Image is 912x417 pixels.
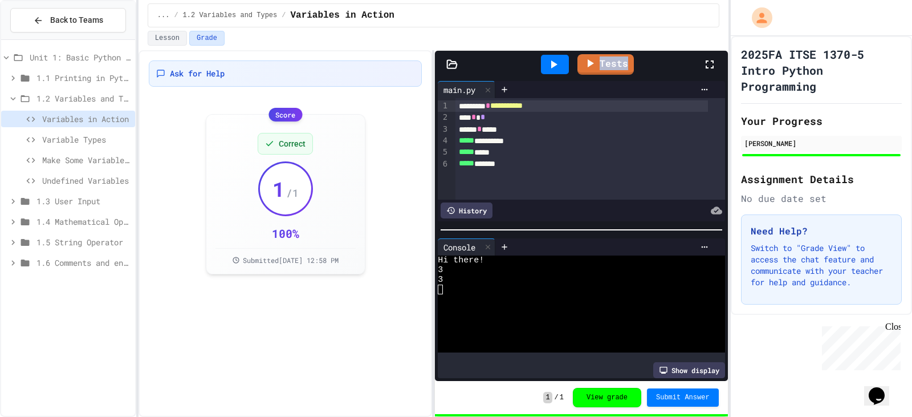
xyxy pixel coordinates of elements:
span: 3 [438,275,443,285]
span: Hi there! [438,256,484,265]
span: / 1 [286,185,299,201]
span: 1.5 String Operator [36,236,131,248]
span: Make Some Variables! [42,154,131,166]
div: 2 [438,112,449,123]
button: Submit Answer [647,388,719,407]
div: History [441,203,492,218]
div: 4 [438,135,449,147]
iframe: chat widget [864,371,901,406]
span: 3 [438,265,443,275]
div: Console [438,238,495,256]
div: 6 [438,159,449,170]
span: 1.1 Printing in Python [36,72,131,84]
span: Submit Answer [656,393,710,402]
span: / [555,393,559,402]
div: main.py [438,84,481,96]
span: 1 [272,177,285,200]
div: My Account [740,5,775,31]
span: Undefined Variables [42,175,131,187]
span: Correct [279,138,306,149]
div: Show display [653,362,725,378]
span: 1.4 Mathematical Operators [36,216,131,228]
span: ... [157,11,170,20]
button: Lesson [148,31,187,46]
div: 3 [438,124,449,135]
span: 1.2 Variables and Types [183,11,278,20]
h1: 2025FA ITSE 1370-5 Intro Python Programming [741,46,902,94]
button: Grade [189,31,225,46]
span: Variables in Action [42,113,131,125]
div: 5 [438,147,449,158]
div: Console [438,241,481,253]
span: Variable Types [42,133,131,145]
div: [PERSON_NAME] [744,138,898,148]
span: / [174,11,178,20]
h2: Your Progress [741,113,902,129]
span: Unit 1: Basic Python and Console Interaction [30,51,131,63]
button: Back to Teams [10,8,126,33]
span: / [282,11,286,20]
a: Tests [577,54,634,75]
div: No due date set [741,192,902,205]
span: Variables in Action [290,9,394,22]
h2: Assignment Details [741,171,902,187]
span: 1.6 Comments and end= & sep= [36,257,131,269]
h3: Need Help? [751,224,892,238]
div: main.py [438,81,495,98]
iframe: chat widget [817,322,901,370]
div: Chat with us now!Close [5,5,79,72]
div: 1 [438,100,449,112]
span: 1 [543,392,552,403]
div: 100 % [272,225,299,241]
span: 1.2 Variables and Types [36,92,131,104]
button: View grade [573,388,641,407]
span: Back to Teams [50,14,103,26]
span: 1.3 User Input [36,195,131,207]
span: Ask for Help [170,68,225,79]
div: Score [268,108,302,122]
span: 1 [560,393,564,402]
p: Switch to "Grade View" to access the chat feature and communicate with your teacher for help and ... [751,242,892,288]
span: Submitted [DATE] 12:58 PM [243,256,339,265]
